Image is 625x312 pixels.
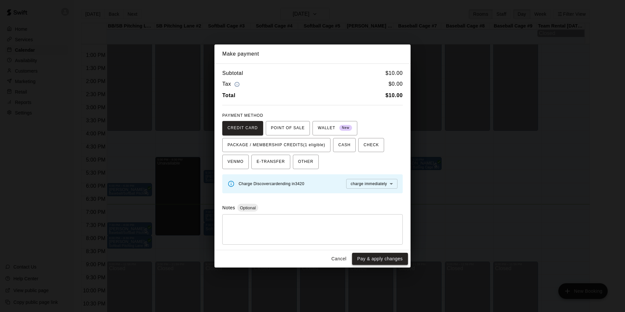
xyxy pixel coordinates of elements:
[363,140,379,150] span: CHECK
[338,140,350,150] span: CASH
[385,93,403,98] b: $ 10.00
[222,80,241,89] h6: Tax
[339,124,352,132] span: New
[257,157,285,167] span: E-TRANSFER
[222,113,263,118] span: PAYMENT METHOD
[237,205,258,210] span: Optional
[329,253,349,265] button: Cancel
[389,80,403,89] h6: $ 0.00
[333,138,356,152] button: CASH
[385,69,403,78] h6: $ 10.00
[228,123,258,133] span: CREDIT CARD
[228,157,244,167] span: VENMO
[214,44,411,63] h2: Make payment
[222,138,330,152] button: PACKAGE / MEMBERSHIP CREDITS(1 eligible)
[318,123,352,133] span: WALLET
[222,69,243,78] h6: Subtotal
[352,253,408,265] button: Pay & apply changes
[358,138,384,152] button: CHECK
[239,182,304,186] span: Charge Discover card ending in 3420
[222,93,235,98] b: Total
[228,140,325,150] span: PACKAGE / MEMBERSHIP CREDITS (1 eligible)
[298,157,313,167] span: OTHER
[293,155,319,169] button: OTHER
[222,121,263,135] button: CREDIT CARD
[222,155,249,169] button: VENMO
[312,121,357,135] button: WALLET New
[222,205,235,210] label: Notes
[251,155,290,169] button: E-TRANSFER
[266,121,310,135] button: POINT OF SALE
[271,123,305,133] span: POINT OF SALE
[351,182,387,186] span: charge immediately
